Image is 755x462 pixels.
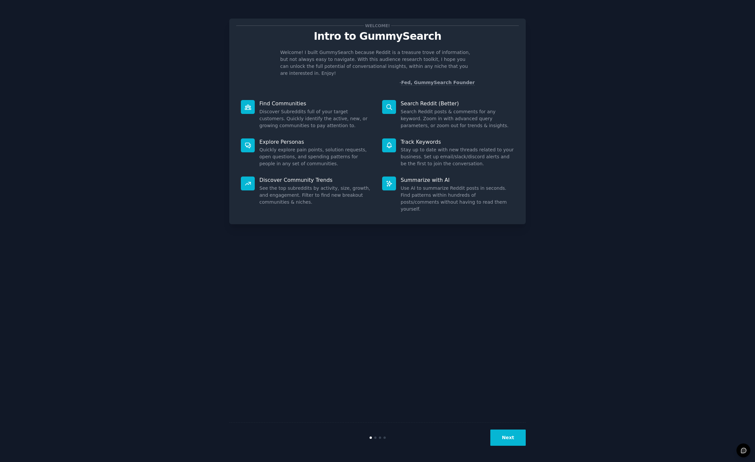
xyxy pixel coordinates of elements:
[364,22,391,29] span: Welcome!
[259,100,373,107] p: Find Communities
[280,49,475,77] p: Welcome! I built GummySearch because Reddit is a treasure trove of information, but not always ea...
[259,146,373,167] dd: Quickly explore pain points, solution requests, open questions, and spending patterns for people ...
[401,138,514,145] p: Track Keywords
[259,185,373,206] dd: See the top subreddits by activity, size, growth, and engagement. Filter to find new breakout com...
[401,177,514,183] p: Summarize with AI
[259,177,373,183] p: Discover Community Trends
[399,79,475,86] div: -
[259,138,373,145] p: Explore Personas
[401,146,514,167] dd: Stay up to date with new threads related to your business. Set up email/slack/discord alerts and ...
[259,108,373,129] dd: Discover Subreddits full of your target customers. Quickly identify the active, new, or growing c...
[401,108,514,129] dd: Search Reddit posts & comments for any keyword. Zoom in with advanced query parameters, or zoom o...
[401,100,514,107] p: Search Reddit (Better)
[401,80,475,85] a: Fed, GummySearch Founder
[236,30,519,42] p: Intro to GummySearch
[490,430,526,446] button: Next
[401,185,514,213] dd: Use AI to summarize Reddit posts in seconds. Find patterns within hundreds of posts/comments with...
